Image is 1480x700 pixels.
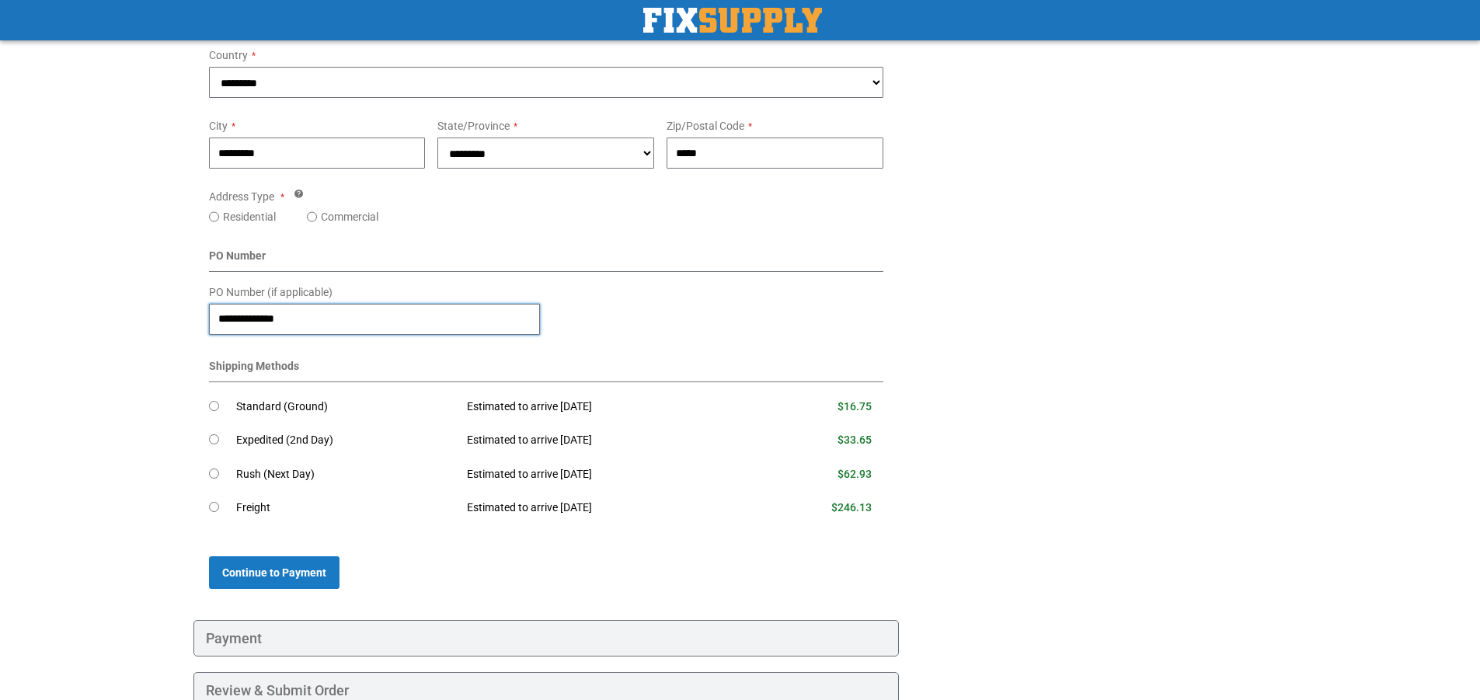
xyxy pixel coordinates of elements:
[222,566,326,579] span: Continue to Payment
[838,400,872,413] span: $16.75
[223,209,276,225] label: Residential
[236,390,456,424] td: Standard (Ground)
[643,8,822,33] img: Fix Industrial Supply
[209,120,228,132] span: City
[838,468,872,480] span: $62.93
[236,423,456,458] td: Expedited (2nd Day)
[643,8,822,33] a: store logo
[838,434,872,446] span: $33.65
[831,501,872,514] span: $246.13
[321,209,378,225] label: Commercial
[209,49,248,61] span: Country
[236,458,456,492] td: Rush (Next Day)
[437,120,510,132] span: State/Province
[455,390,755,424] td: Estimated to arrive [DATE]
[209,358,884,382] div: Shipping Methods
[209,286,333,298] span: PO Number (if applicable)
[455,458,755,492] td: Estimated to arrive [DATE]
[455,491,755,525] td: Estimated to arrive [DATE]
[455,423,755,458] td: Estimated to arrive [DATE]
[236,491,456,525] td: Freight
[209,556,340,589] button: Continue to Payment
[667,120,744,132] span: Zip/Postal Code
[193,620,900,657] div: Payment
[209,248,884,272] div: PO Number
[209,190,274,203] span: Address Type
